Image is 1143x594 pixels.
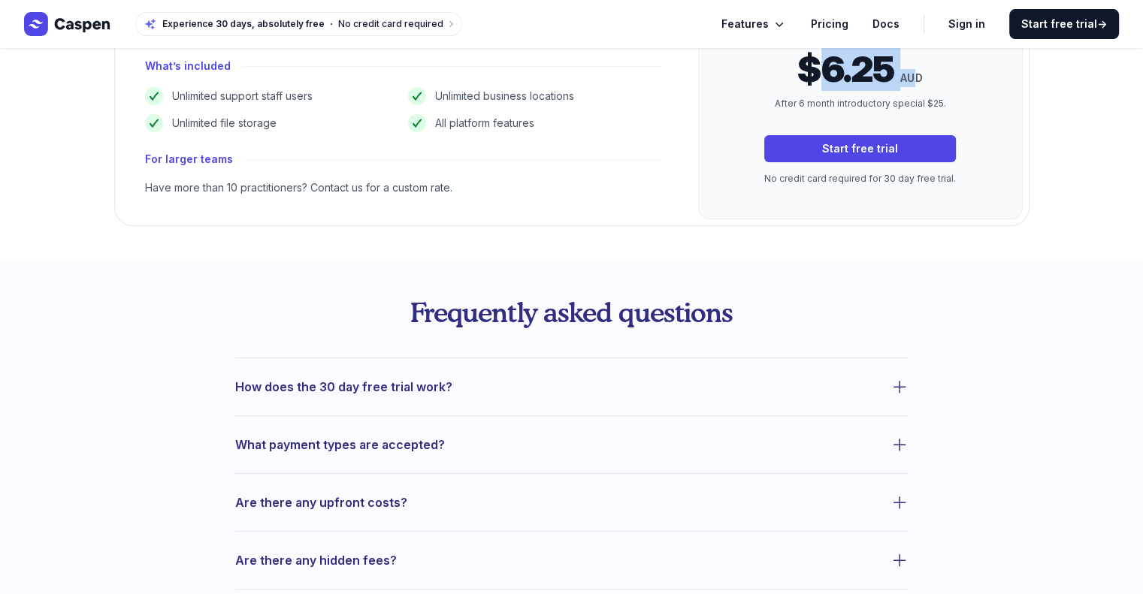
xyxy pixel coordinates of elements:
[797,51,894,87] span: $6.25
[135,12,462,36] a: Experience 30 days, absolutely freeNo credit card required
[162,18,325,30] span: Experience 30 days, absolutely free
[235,550,909,571] button: Are there any hidden fees?
[764,135,956,162] a: Start free trial
[145,57,231,75] h4: What’s included
[235,492,909,513] button: Are there any upfront costs?
[338,18,443,29] span: No credit card required
[1097,17,1107,30] span: →
[872,15,900,33] a: Docs
[764,171,956,186] p: No credit card required for 30 day free trial.
[145,114,399,132] li: Unlimited file storage
[408,114,662,132] li: All platform features
[235,297,909,327] h2: Frequently asked questions
[1021,17,1107,32] span: Start free trial
[145,150,233,168] h4: For larger teams
[235,376,452,397] span: How does the 30 day free trial work?
[900,69,923,87] span: AUD
[764,96,956,111] p: After 6 month introductory special $25.
[235,492,407,513] span: Are there any upfront costs?
[235,434,445,455] span: What payment types are accepted?
[948,15,985,33] a: Sign in
[235,376,909,397] button: How does the 30 day free trial work?
[235,434,909,455] button: What payment types are accepted?
[721,15,769,33] span: Features
[145,87,399,105] li: Unlimited support staff users
[721,15,787,33] button: Features
[1009,9,1119,39] a: Start free trial
[811,15,848,33] a: Pricing
[235,550,397,571] span: Are there any hidden fees?
[145,180,662,195] div: Have more than 10 practitioners? Contact us for a custom rate.
[408,87,662,105] li: Unlimited business locations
